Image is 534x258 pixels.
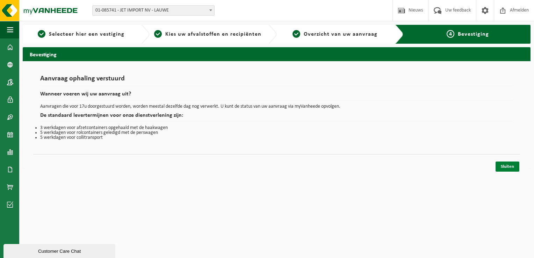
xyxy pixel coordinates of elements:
li: 5 werkdagen voor rolcontainers geledigd met de perswagen [40,130,513,135]
a: 3Overzicht van uw aanvraag [280,30,390,38]
span: 01-085741 - JET IMPORT NV - LAUWE [92,5,215,16]
h2: De standaard levertermijnen voor onze dienstverlening zijn: [40,113,513,122]
iframe: chat widget [3,243,117,258]
h2: Bevestiging [23,47,531,61]
p: Aanvragen die voor 17u doorgestuurd worden, worden meestal dezelfde dag nog verwerkt. U kunt de s... [40,104,513,109]
h1: Aanvraag ophaling verstuurd [40,75,513,86]
li: 5 werkdagen voor collitransport [40,135,513,140]
span: Bevestiging [458,31,489,37]
a: 1Selecteer hier een vestiging [26,30,136,38]
span: 1 [38,30,45,38]
span: 4 [447,30,454,38]
span: 01-085741 - JET IMPORT NV - LAUWE [93,6,214,15]
span: 2 [154,30,162,38]
a: Sluiten [496,162,519,172]
a: 2Kies uw afvalstoffen en recipiënten [153,30,262,38]
span: 3 [293,30,300,38]
h2: Wanneer voeren wij uw aanvraag uit? [40,91,513,101]
li: 3 werkdagen voor afzetcontainers opgehaald met de haakwagen [40,126,513,130]
span: Selecteer hier een vestiging [49,31,124,37]
span: Kies uw afvalstoffen en recipiënten [165,31,261,37]
span: Overzicht van uw aanvraag [304,31,377,37]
